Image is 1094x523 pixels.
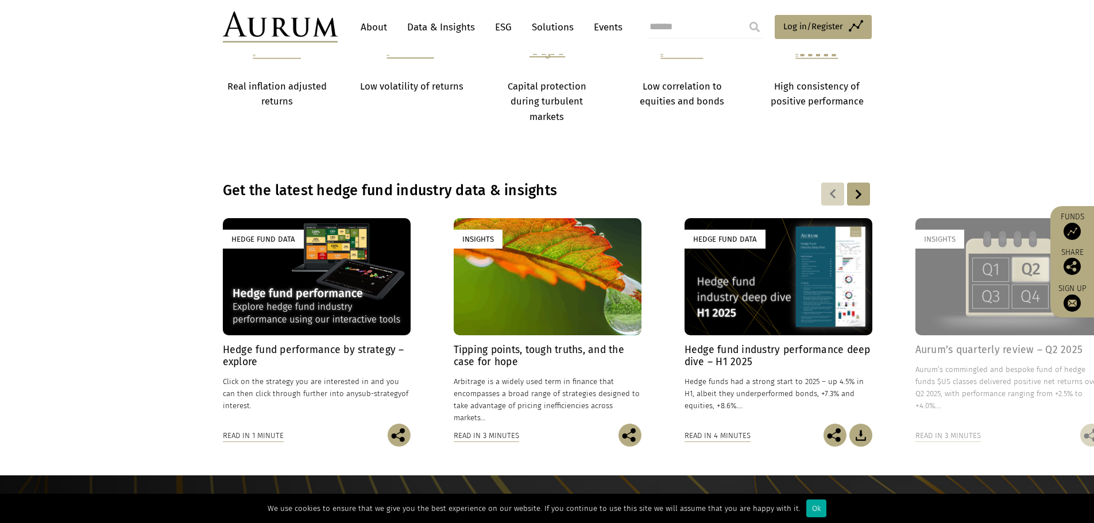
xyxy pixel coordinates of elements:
div: Read in 3 minutes [454,429,519,442]
a: Data & Insights [401,17,481,38]
img: Share this post [388,424,411,447]
strong: Capital protection during turbulent markets [508,81,586,122]
strong: Low correlation to equities and bonds [640,81,724,107]
h4: Tipping points, tough truths, and the case for hope [454,344,641,368]
span: sub-strategy [358,389,401,398]
div: Insights [454,230,502,249]
strong: High consistency of positive performance [771,81,864,107]
a: Log in/Register [775,15,872,39]
p: Click on the strategy you are interested in and you can then click through further into any of in... [223,375,411,412]
h4: Hedge fund performance by strategy – explore [223,344,411,368]
img: Access Funds [1064,223,1081,240]
strong: Low volatility of returns [360,81,463,92]
img: Download Article [849,424,872,447]
img: Share this post [824,424,846,447]
strong: Real inflation adjusted returns [227,81,327,107]
h3: Get the latest hedge fund industry data & insights [223,182,724,199]
div: Share [1056,249,1088,275]
div: Read in 1 minute [223,429,284,442]
div: Read in 3 minutes [915,429,981,442]
a: ESG [489,17,517,38]
div: Hedge Fund Data [685,230,766,249]
div: Hedge Fund Data [223,230,304,249]
p: Hedge funds had a strong start to 2025 – up 4.5% in H1, albeit they underperformed bonds, +7.3% a... [685,375,872,412]
div: Insights [915,230,964,249]
img: Share this post [618,424,641,447]
img: Share this post [1064,258,1081,275]
a: Sign up [1056,284,1088,312]
a: Solutions [526,17,579,38]
a: Hedge Fund Data Hedge fund performance by strategy – explore Click on the strategy you are intere... [223,218,411,424]
p: Arbitrage is a widely used term in finance that encompasses a broad range of strategies designed ... [454,375,641,424]
img: Sign up to our newsletter [1064,295,1081,312]
a: Funds [1056,212,1088,240]
a: Insights Tipping points, tough truths, and the case for hope Arbitrage is a widely used term in f... [454,218,641,424]
a: Hedge Fund Data Hedge fund industry performance deep dive – H1 2025 Hedge funds had a strong star... [685,218,872,424]
h4: Hedge fund industry performance deep dive – H1 2025 [685,344,872,368]
img: Aurum [223,11,338,42]
a: About [355,17,393,38]
input: Submit [743,16,766,38]
span: Log in/Register [783,20,843,33]
div: Ok [806,499,826,517]
div: Read in 4 minutes [685,429,751,442]
a: Events [588,17,623,38]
